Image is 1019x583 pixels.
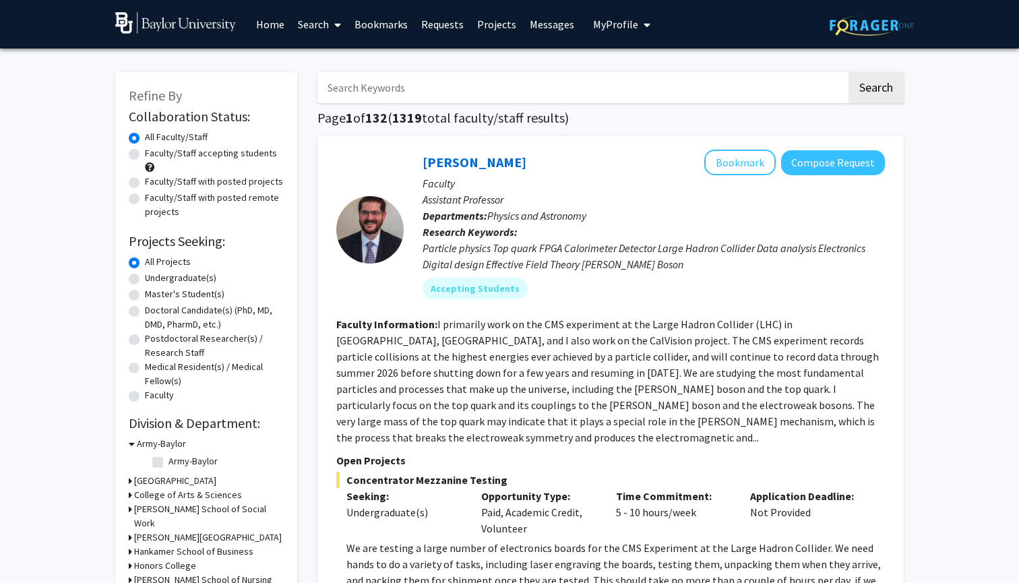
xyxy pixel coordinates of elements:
label: Faculty/Staff with posted projects [145,175,283,189]
p: Open Projects [336,452,885,468]
span: 1 [346,109,353,126]
h3: [PERSON_NAME] School of Social Work [134,502,284,530]
label: Medical Resident(s) / Medical Fellow(s) [145,360,284,388]
a: Requests [414,1,470,48]
p: Seeking: [346,488,461,504]
button: Add Jon Wilson to Bookmarks [704,150,776,175]
p: Time Commitment: [616,488,731,504]
h1: Page of ( total faculty/staff results) [317,110,904,126]
a: Bookmarks [348,1,414,48]
h3: Army-Baylor [137,437,186,451]
h2: Collaboration Status: [129,109,284,125]
b: Research Keywords: [423,225,518,239]
span: 132 [365,109,388,126]
h2: Division & Department: [129,415,284,431]
b: Faculty Information: [336,317,437,331]
label: Doctoral Candidate(s) (PhD, MD, DMD, PharmD, etc.) [145,303,284,332]
label: Postdoctoral Researcher(s) / Research Staff [145,332,284,360]
img: Baylor University Logo [115,12,236,34]
a: Projects [470,1,523,48]
h3: [PERSON_NAME][GEOGRAPHIC_DATA] [134,530,282,545]
h3: Honors College [134,559,196,573]
div: Paid, Academic Credit, Volunteer [471,488,606,536]
a: [PERSON_NAME] [423,154,526,171]
h2: Projects Seeking: [129,233,284,249]
a: Search [291,1,348,48]
h3: College of Arts & Sciences [134,488,242,502]
iframe: Chat [10,522,57,573]
img: ForagerOne Logo [830,15,914,36]
p: Opportunity Type: [481,488,596,504]
input: Search Keywords [317,72,846,103]
label: Faculty/Staff with posted remote projects [145,191,284,219]
a: Home [249,1,291,48]
label: All Projects [145,255,191,269]
p: Assistant Professor [423,191,885,208]
div: Not Provided [740,488,875,536]
span: Concentrator Mezzanine Testing [336,472,885,488]
label: Undergraduate(s) [145,271,216,285]
label: Master's Student(s) [145,287,224,301]
b: Departments: [423,209,487,222]
h3: [GEOGRAPHIC_DATA] [134,474,216,488]
label: Faculty [145,388,174,402]
div: Particle physics Top quark FPGA Calorimeter Detector Large Hadron Collider Data analysis Electron... [423,240,885,272]
label: Faculty/Staff accepting students [145,146,277,160]
span: Physics and Astronomy [487,209,586,222]
span: 1319 [392,109,422,126]
div: 5 - 10 hours/week [606,488,741,536]
label: Army-Baylor [168,454,218,468]
button: Search [848,72,904,103]
button: Compose Request to Jon Wilson [781,150,885,175]
a: Messages [523,1,581,48]
div: Undergraduate(s) [346,504,461,520]
span: My Profile [593,18,638,31]
mat-chip: Accepting Students [423,278,528,299]
h3: Hankamer School of Business [134,545,253,559]
fg-read-more: I primarily work on the CMS experiment at the Large Hadron Collider (LHC) in [GEOGRAPHIC_DATA], [... [336,317,879,444]
p: Application Deadline: [750,488,865,504]
p: Faculty [423,175,885,191]
span: Refine By [129,87,182,104]
label: All Faculty/Staff [145,130,208,144]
